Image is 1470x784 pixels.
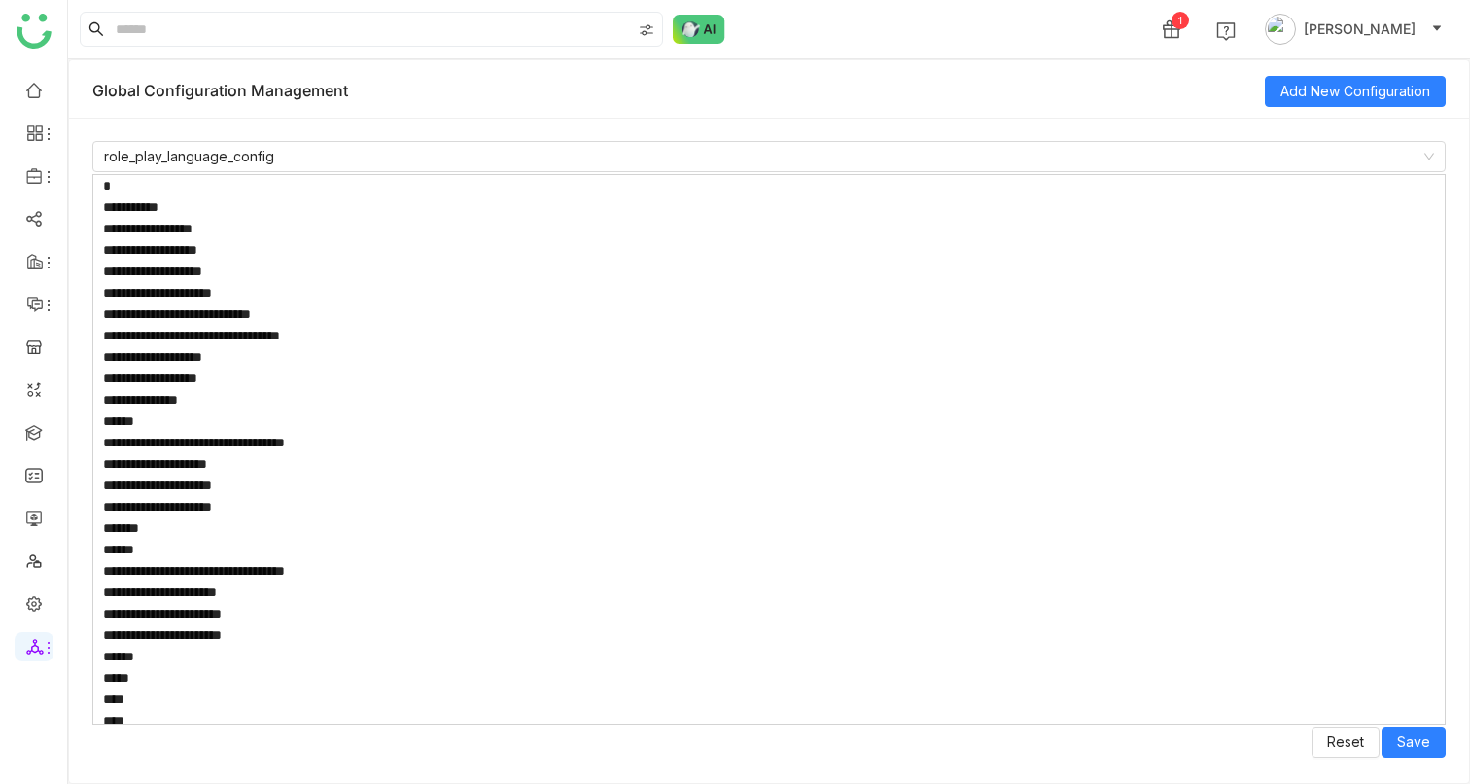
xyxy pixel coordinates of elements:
div: 1 [1172,12,1189,29]
span: [PERSON_NAME] [1304,18,1416,40]
button: Save [1382,727,1446,758]
span: Reset [1327,731,1364,753]
span: Add New Configuration [1280,81,1430,102]
img: avatar [1265,14,1296,45]
button: Add New Configuration [1265,76,1446,107]
button: Reset [1312,727,1380,758]
img: ask-buddy-normal.svg [673,15,725,44]
img: logo [17,14,52,49]
img: search-type.svg [639,22,654,38]
span: Save [1397,731,1430,753]
button: [PERSON_NAME] [1261,14,1447,45]
div: Global Configuration Management [92,63,1265,119]
nz-select-item: role_play_language_config [104,142,1434,171]
img: help.svg [1216,21,1236,41]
